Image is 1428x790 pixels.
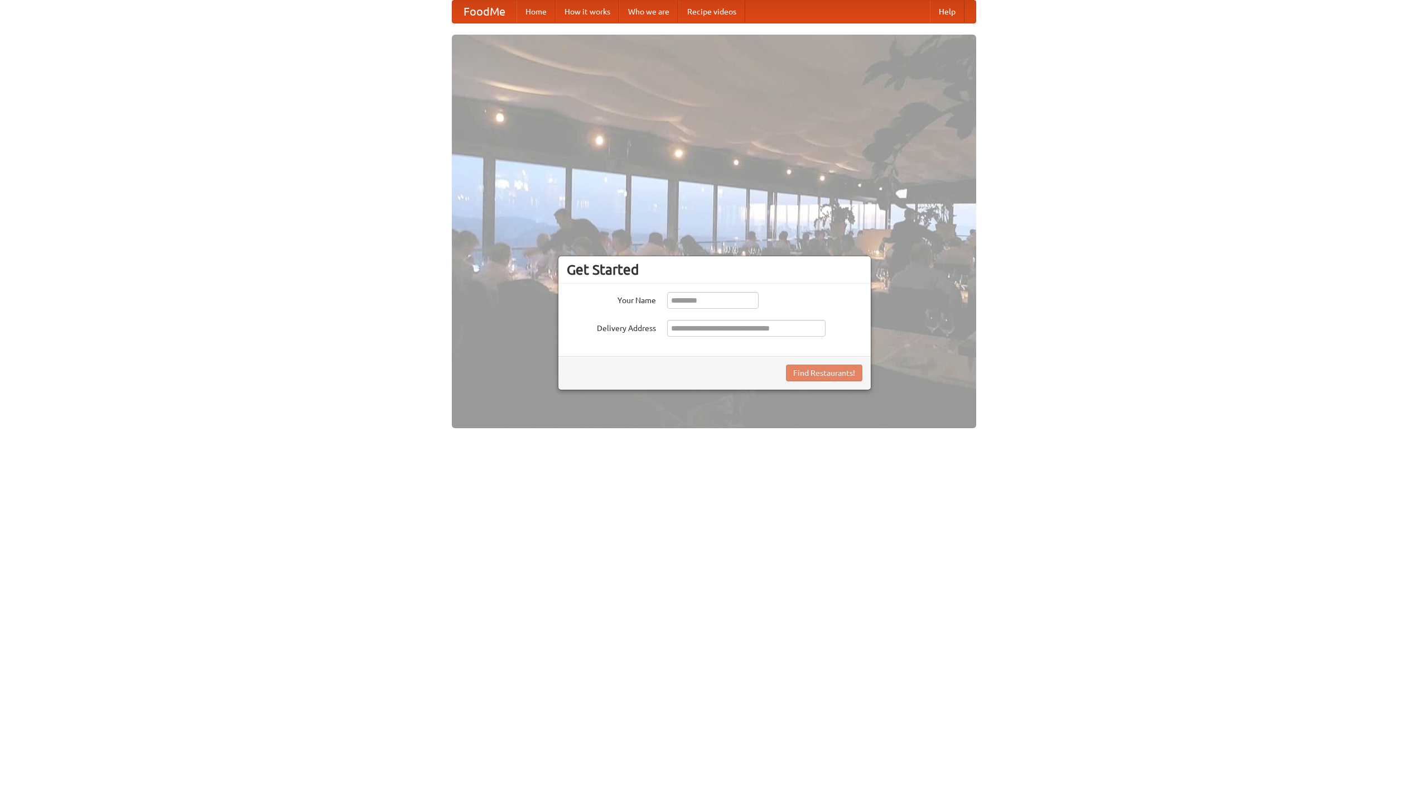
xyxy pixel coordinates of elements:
h3: Get Started [567,261,862,278]
a: How it works [556,1,619,23]
a: Recipe videos [678,1,745,23]
button: Find Restaurants! [786,365,862,381]
label: Delivery Address [567,320,656,334]
a: Home [517,1,556,23]
a: Help [930,1,964,23]
a: Who we are [619,1,678,23]
a: FoodMe [452,1,517,23]
label: Your Name [567,292,656,306]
